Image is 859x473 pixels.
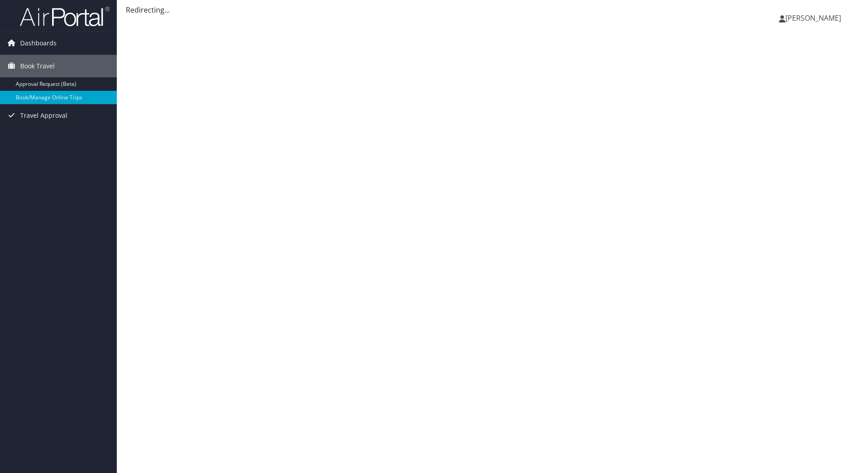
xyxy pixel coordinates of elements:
[126,4,850,15] div: Redirecting...
[20,32,57,54] span: Dashboards
[779,4,850,31] a: [PERSON_NAME]
[20,104,67,127] span: Travel Approval
[20,55,55,77] span: Book Travel
[20,6,110,27] img: airportal-logo.png
[785,13,841,23] span: [PERSON_NAME]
